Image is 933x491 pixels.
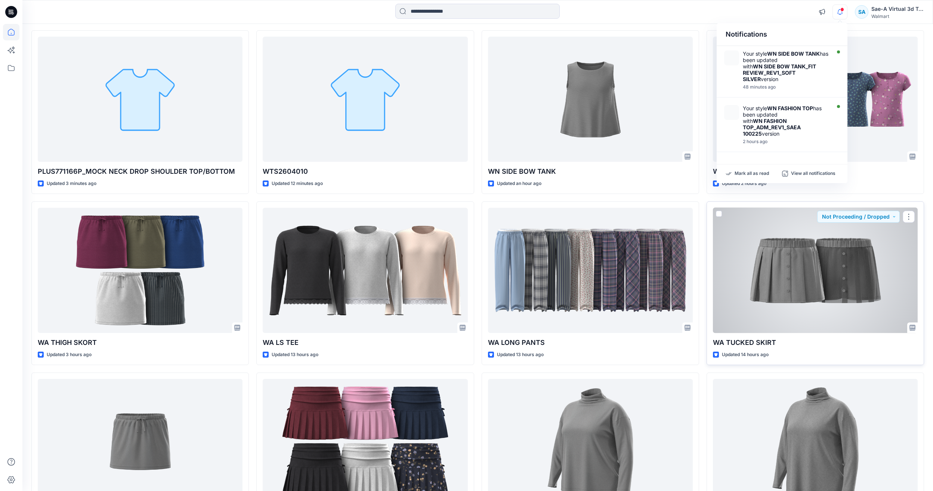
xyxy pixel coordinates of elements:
div: Your style has been updated with version [743,50,829,82]
div: Thursday, October 02, 2025 06:11 [743,139,829,144]
a: WN SIDE BOW TANK [488,37,693,162]
strong: WN SIDE BOW TANK [767,50,820,57]
div: SA [855,5,868,19]
strong: WN FASHION TOP_ADM_REV1_SAEA 100225 [743,118,801,137]
a: WA THIGH SKORT [38,208,242,333]
p: Mark all as read [735,170,769,177]
p: Updated an hour ago [497,180,541,188]
p: WA LS TEE [263,337,467,348]
a: WA TUCKED SKIRT [713,208,918,333]
p: Updated 2 hours ago [722,180,766,188]
strong: WN SIDE BOW TANK_FIT REVIEW_REV1_SOFT SILVER [743,63,816,82]
p: Updated 13 hours ago [272,351,318,359]
a: WA LONG PANTS [488,208,693,333]
a: WN FASHION TOP [713,37,918,162]
p: WA THIGH SKORT [38,337,242,348]
div: Your style has been updated with version [743,105,829,137]
p: Updated 3 hours ago [47,351,92,359]
p: WTS2604010 [263,166,467,177]
a: WA LS TEE [263,208,467,333]
div: Walmart [871,13,924,19]
p: Updated 13 hours ago [497,351,544,359]
a: WTS2604010 [263,37,467,162]
div: Notifications [717,23,847,46]
p: Updated 14 hours ago [722,351,769,359]
a: PLUS771166P_MOCK NECK DROP SHOULDER TOP/BOTTOM [38,37,242,162]
p: WN FASHION TOP [713,166,918,177]
p: View all notifications [791,170,835,177]
p: WA LONG PANTS [488,337,693,348]
p: Updated 3 minutes ago [47,180,96,188]
div: Sae-A Virtual 3d Team [871,4,924,13]
img: WN FASHION TOP_ADM_REV1_SAEA 100225 [724,105,739,120]
div: Thursday, October 02, 2025 07:14 [743,84,829,90]
p: WA TUCKED SKIRT [713,337,918,348]
p: Updated 12 minutes ago [272,180,323,188]
p: WN SIDE BOW TANK [488,166,693,177]
strong: WN FASHION TOP [767,105,813,111]
img: WN SIDE BOW TANK_FIT REVIEW_REV1_SOFT SILVER [724,50,739,65]
p: PLUS771166P_MOCK NECK DROP SHOULDER TOP/BOTTOM [38,166,242,177]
